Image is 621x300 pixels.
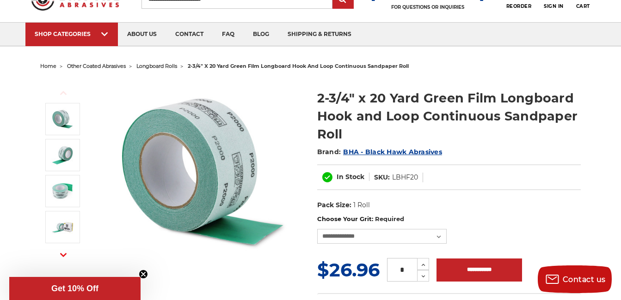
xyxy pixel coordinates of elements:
[506,3,532,9] span: Reorder
[544,3,564,9] span: Sign In
[538,265,612,293] button: Contact us
[343,148,442,156] a: BHA - Black Hawk Abrasives
[118,23,166,46] a: about us
[374,173,390,182] dt: SKU:
[278,23,361,46] a: shipping & returns
[563,275,606,284] span: Contact us
[9,277,141,300] div: Get 10% OffClose teaser
[317,89,581,143] h1: 2-3/4" x 20 Yard Green Film Longboard Hook and Loop Continuous Sandpaper Roll
[67,63,126,69] a: other coated abrasives
[244,23,278,46] a: blog
[353,200,370,210] dd: 1 Roll
[375,215,404,222] small: Required
[371,4,485,10] p: FOR QUESTIONS OR INQUIRIES
[35,30,109,37] div: SHOP CATEGORIES
[392,173,418,182] dd: LBHF20
[51,180,74,203] img: Durable film-backed longboard sandpaper roll with anti-clogging coating for fine finishes.
[51,284,98,293] span: Get 10% Off
[51,144,74,167] img: Heat dissipating Green Film Sandpaper Roll with treated aluminum oxide grains for rapid material ...
[213,23,244,46] a: faq
[139,270,148,279] button: Close teaser
[317,258,380,281] span: $26.96
[136,63,177,69] a: longboard rolls
[317,200,351,210] dt: Pack Size:
[166,23,213,46] a: contact
[576,3,590,9] span: Cart
[317,215,581,224] label: Choose Your Grit:
[52,83,74,103] button: Previous
[109,79,294,264] img: Green Film Longboard Sandpaper Roll ideal for automotive sanding and bodywork preparation.
[188,63,409,69] span: 2-3/4" x 20 yard green film longboard hook and loop continuous sandpaper roll
[51,216,74,239] img: Long-lasting sandpaper roll with treated aluminum oxide for efficient metal and wood sanding.
[51,108,74,131] img: Green Film Longboard Sandpaper Roll ideal for automotive sanding and bodywork preparation.
[337,173,364,181] span: In Stock
[317,148,341,156] span: Brand:
[40,63,56,69] a: home
[52,245,74,265] button: Next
